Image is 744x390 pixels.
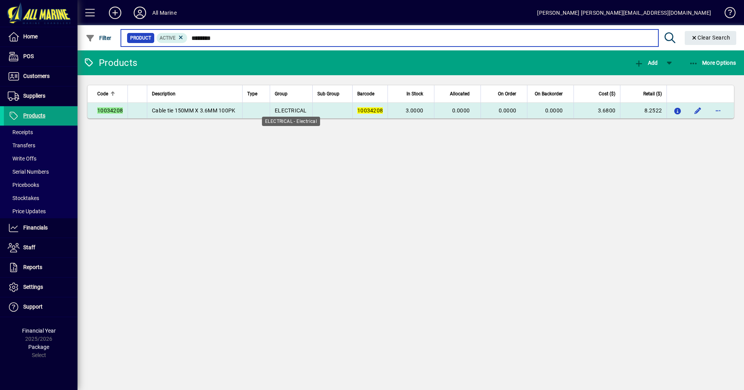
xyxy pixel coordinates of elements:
[439,90,477,98] div: Allocated
[97,107,123,114] em: 10034208
[247,90,265,98] div: Type
[8,182,39,188] span: Pricebooks
[687,56,738,70] button: More Options
[4,278,77,297] a: Settings
[103,6,127,20] button: Add
[23,112,45,119] span: Products
[23,304,43,310] span: Support
[23,33,38,40] span: Home
[8,208,46,214] span: Price Updates
[499,107,517,114] span: 0.0000
[406,107,424,114] span: 3.0000
[83,57,137,69] div: Products
[620,103,666,118] td: 8.2522
[127,6,152,20] button: Profile
[84,31,114,45] button: Filter
[8,155,36,162] span: Write Offs
[632,56,660,70] button: Add
[4,126,77,139] a: Receipts
[275,90,308,98] div: Group
[498,90,516,98] span: On Order
[317,90,348,98] div: Sub Group
[685,31,737,45] button: Clear
[406,90,423,98] span: In Stock
[692,104,704,117] button: Edit
[634,60,658,66] span: Add
[357,90,374,98] span: Barcode
[4,258,77,277] a: Reports
[152,90,238,98] div: Description
[97,90,108,98] span: Code
[8,142,35,148] span: Transfers
[8,195,39,201] span: Stocktakes
[8,129,33,135] span: Receipts
[23,224,48,231] span: Financials
[537,7,711,19] div: [PERSON_NAME] [PERSON_NAME][EMAIL_ADDRESS][DOMAIN_NAME]
[247,90,257,98] span: Type
[532,90,570,98] div: On Backorder
[486,90,523,98] div: On Order
[262,117,320,126] div: ELECTRICAL - Electrical
[8,169,49,175] span: Serial Numbers
[357,90,383,98] div: Barcode
[712,104,724,117] button: More options
[393,90,430,98] div: In Stock
[450,90,470,98] span: Allocated
[4,205,77,218] a: Price Updates
[689,60,736,66] span: More Options
[691,35,730,41] span: Clear Search
[357,107,383,114] em: 10034208
[97,90,123,98] div: Code
[23,93,45,99] span: Suppliers
[157,33,188,43] mat-chip: Activation Status: Active
[4,86,77,106] a: Suppliers
[28,344,49,350] span: Package
[4,67,77,86] a: Customers
[23,53,34,59] span: POS
[719,2,734,27] a: Knowledge Base
[4,192,77,205] a: Stocktakes
[4,178,77,192] a: Pricebooks
[643,90,662,98] span: Retail ($)
[545,107,563,114] span: 0.0000
[4,47,77,66] a: POS
[23,73,50,79] span: Customers
[317,90,339,98] span: Sub Group
[152,90,176,98] span: Description
[23,284,43,290] span: Settings
[152,7,177,19] div: All Marine
[152,107,235,114] span: Cable tie 150MM X 3.6MM 100PK
[23,244,35,250] span: Staff
[573,103,620,118] td: 3.6800
[452,107,470,114] span: 0.0000
[160,35,176,41] span: Active
[23,264,42,270] span: Reports
[4,218,77,238] a: Financials
[4,139,77,152] a: Transfers
[4,27,77,47] a: Home
[599,90,615,98] span: Cost ($)
[22,328,56,334] span: Financial Year
[275,90,288,98] span: Group
[275,107,307,114] span: ELECTRICAL
[130,34,151,42] span: Product
[4,238,77,257] a: Staff
[4,297,77,317] a: Support
[4,152,77,165] a: Write Offs
[86,35,112,41] span: Filter
[535,90,563,98] span: On Backorder
[4,165,77,178] a: Serial Numbers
